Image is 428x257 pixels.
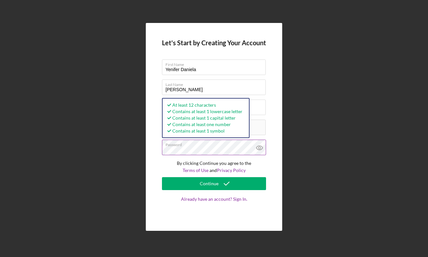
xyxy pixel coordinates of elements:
[166,128,242,134] div: Contains at least 1 symbol
[162,160,266,174] p: By clicking Continue you agree to the and
[217,167,246,173] a: Privacy Policy
[166,140,266,147] label: Password
[200,177,219,190] div: Continue
[166,115,242,121] div: Contains at least 1 capital letter
[162,197,266,215] a: Already have an account? Sign In.
[166,80,266,87] label: Last Name
[162,177,266,190] button: Continue
[166,121,242,128] div: Contains at least one number
[166,60,266,67] label: First Name
[166,108,242,115] div: Contains at least 1 lowercase letter
[183,167,209,173] a: Terms of Use
[162,39,266,47] h4: Let's Start by Creating Your Account
[166,102,242,108] div: At least 12 characters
